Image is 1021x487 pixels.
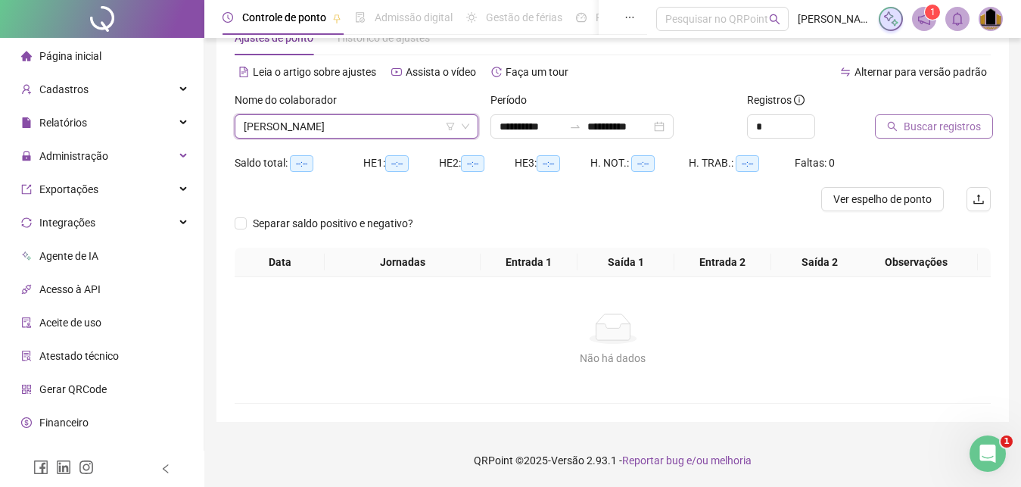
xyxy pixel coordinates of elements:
span: ALEXSANDER BRESSANI [244,115,469,138]
span: --:-- [385,155,409,172]
span: file [21,117,32,128]
span: Financeiro [39,417,89,429]
span: ellipsis [624,12,635,23]
span: Faltas: 0 [795,157,835,169]
th: Observações [854,248,978,277]
label: Período [490,92,537,108]
div: Saldo total: [235,155,363,172]
span: sun [466,12,477,23]
span: Relatórios [39,117,87,129]
span: lock [21,151,32,161]
span: Acesso à API [39,283,101,295]
span: Gerar QRCode [39,383,107,395]
span: Central de ajuda [39,450,116,462]
span: Controle de ponto [242,11,326,23]
span: Observações [861,254,972,270]
span: clock-circle [223,12,233,23]
span: Buscar registros [904,118,981,135]
div: Ajustes de ponto [235,30,313,46]
span: history [491,67,502,77]
span: Painel do DP [596,11,655,23]
span: filter [446,122,455,131]
span: search [887,121,898,132]
span: pushpin [332,14,341,23]
span: Integrações [39,217,95,229]
span: bell [951,12,964,26]
div: HE 1: [363,155,439,172]
div: Não há dados [253,350,973,367]
span: file-done [355,12,366,23]
span: facebook [33,460,48,475]
th: Saída 1 [577,248,674,277]
span: --:-- [461,155,484,172]
img: 22840 [979,8,1002,30]
th: Entrada 2 [674,248,771,277]
span: audit [21,317,32,328]
span: Reportar bug e/ou melhoria [622,454,752,467]
span: left [160,464,171,474]
span: --:-- [736,155,759,172]
span: linkedin [56,460,71,475]
div: HE 2: [439,155,515,172]
span: Aceite de uso [39,317,101,329]
th: Data [235,248,325,277]
sup: 1 [925,5,940,20]
span: Faça um tour [506,66,568,78]
span: dashboard [576,12,587,23]
span: Alternar para versão padrão [854,66,987,78]
span: info-circle [794,95,805,105]
span: Agente de IA [39,250,98,262]
span: Versão [551,454,584,467]
span: youtube [391,67,402,77]
span: swap [840,67,851,77]
label: Nome do colaborador [235,92,347,108]
span: qrcode [21,384,32,395]
span: Cadastros [39,83,89,95]
span: --:-- [631,155,655,172]
span: solution [21,351,32,361]
span: file-text [238,67,249,77]
div: Histórico de ajustes [338,30,430,46]
span: [PERSON_NAME] - ENGMEP [798,11,870,27]
th: Saída 2 [771,248,868,277]
span: --:-- [537,155,560,172]
span: Registros [747,92,805,108]
iframe: Intercom live chat [970,435,1006,472]
span: Exportações [39,183,98,195]
span: search [769,14,780,25]
footer: QRPoint © 2025 - 2.93.1 - [204,434,1021,487]
th: Jornadas [325,248,481,277]
span: Administração [39,150,108,162]
span: notification [917,12,931,26]
button: Ver espelho de ponto [821,187,944,211]
span: Separar saldo positivo e negativo? [247,215,419,232]
span: api [21,284,32,295]
span: Leia o artigo sobre ajustes [253,66,376,78]
span: 1 [1001,435,1013,448]
button: Buscar registros [875,114,993,139]
span: Atestado técnico [39,350,119,362]
span: Página inicial [39,50,101,62]
span: 1 [930,7,935,17]
span: Gestão de férias [486,11,562,23]
span: Assista o vídeo [406,66,476,78]
div: HE 3: [515,155,590,172]
img: sparkle-icon.fc2bf0ac1784a2077858766a79e2daf3.svg [882,11,899,27]
span: export [21,184,32,195]
span: sync [21,217,32,228]
th: Entrada 1 [481,248,577,277]
div: H. NOT.: [590,155,689,172]
span: instagram [79,460,94,475]
span: user-add [21,84,32,95]
span: home [21,51,32,61]
span: --:-- [290,155,313,172]
span: to [569,120,581,133]
div: H. TRAB.: [689,155,795,172]
span: upload [973,193,985,205]
span: Admissão digital [375,11,453,23]
span: swap-right [569,120,581,133]
span: dollar [21,417,32,428]
span: Ver espelho de ponto [833,191,932,208]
